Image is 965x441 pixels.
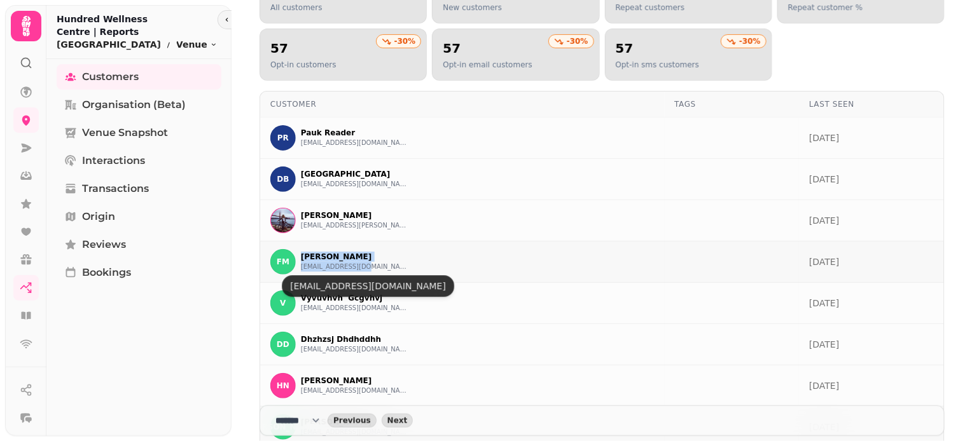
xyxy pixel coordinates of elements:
a: Organisation (beta) [57,92,221,118]
button: [EMAIL_ADDRESS][DOMAIN_NAME] [301,386,409,396]
span: Bookings [82,265,131,280]
a: Bookings [57,260,221,285]
button: next [382,414,413,428]
button: back [328,414,377,428]
h2: 57 [270,39,337,57]
span: Origin [82,209,115,224]
span: FM [277,257,289,266]
a: Reviews [57,232,221,257]
button: [EMAIL_ADDRESS][DOMAIN_NAME] [301,138,409,148]
button: Venue [176,38,218,51]
button: [EMAIL_ADDRESS][DOMAIN_NAME] [301,262,409,272]
a: [DATE] [809,381,839,391]
div: Last Seen [809,99,934,109]
h2: 57 [616,39,700,57]
button: [EMAIL_ADDRESS][DOMAIN_NAME] [301,303,409,313]
p: [PERSON_NAME] [301,252,409,262]
p: [PERSON_NAME] [301,376,409,386]
nav: Pagination [260,405,945,436]
p: All customers [270,3,322,13]
button: [EMAIL_ADDRESS][DOMAIN_NAME] [301,344,409,355]
span: V [280,299,286,308]
span: Organisation (beta) [82,97,186,112]
p: -30 % [739,36,761,46]
a: [DATE] [809,133,839,143]
button: [EMAIL_ADDRESS][PERSON_NAME][DOMAIN_NAME] [301,221,409,231]
p: -30 % [567,36,588,46]
p: Opt-in email customers [443,60,532,70]
a: [DATE] [809,174,839,184]
a: Transactions [57,176,221,201]
span: Interactions [82,153,145,168]
span: Customers [82,69,139,85]
a: Venue Snapshot [57,120,221,146]
span: Venue Snapshot [82,125,168,140]
img: I C [271,208,295,233]
div: [EMAIL_ADDRESS][DOMAIN_NAME] [282,275,454,297]
p: [GEOGRAPHIC_DATA] [301,169,409,179]
p: Repeat customers [616,3,685,13]
nav: breadcrumb [57,38,218,51]
h2: Hundred Wellness Centre | Reports [57,13,218,38]
span: Transactions [82,181,149,196]
a: Interactions [57,148,221,173]
p: New customers [443,3,502,13]
div: Customer [270,99,655,109]
a: [DATE] [809,298,839,308]
p: Vyvuvhvh Gcgvhvj [301,293,409,303]
button: [EMAIL_ADDRESS][DOMAIN_NAME] [301,179,409,189]
p: Opt-in sms customers [616,60,700,70]
p: Pauk Reader [301,128,409,138]
span: PR [277,133,289,142]
h2: 57 [443,39,532,57]
a: [DATE] [809,257,839,267]
p: Opt-in customers [270,60,337,70]
a: [DATE] [809,339,839,349]
a: Origin [57,204,221,229]
p: Dhzhzsj Dhdhddhh [301,334,409,344]
span: Next [387,417,408,424]
p: [PERSON_NAME] [301,210,409,221]
p: [GEOGRAPHIC_DATA] [57,38,161,51]
p: Repeat customer % [788,3,863,13]
nav: Tabs [46,59,232,436]
div: Tags [675,99,789,109]
a: [DATE] [809,215,839,226]
span: Reviews [82,237,126,252]
span: DB [277,175,289,184]
span: Previous [333,417,371,424]
span: HN [277,381,289,390]
span: DD [277,340,289,349]
p: -30 % [394,36,416,46]
a: Customers [57,64,221,90]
